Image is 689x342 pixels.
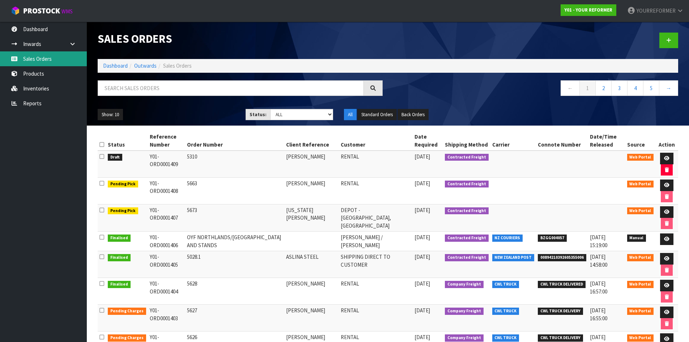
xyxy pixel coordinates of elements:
span: Company Freight [445,334,484,342]
th: Source [625,131,656,151]
span: [DATE] [414,307,430,314]
td: 5663 [185,178,284,204]
span: Company Freight [445,308,484,315]
td: OYF NORTHLANDS/[GEOGRAPHIC_DATA] AND STANDS [185,232,284,251]
td: 5627 [185,305,284,332]
td: RENTAL [339,178,413,204]
strong: Y01 - YOUR REFORMER [565,7,612,13]
td: 5628 [185,278,284,305]
td: Y01-ORD0001407 [148,204,185,232]
h1: Sales Orders [98,33,383,45]
a: → [659,80,678,96]
span: CWL TRUCK DELIVERY [538,308,583,315]
span: CWL TRUCK DELIVERED [538,281,586,288]
span: Sales Orders [163,62,192,69]
span: CWL TRUCK DELIVERY [538,334,583,342]
span: Web Portal [627,254,654,261]
a: 2 [595,80,612,96]
span: Contracted Freight [445,154,489,161]
small: WMS [61,8,73,15]
td: RENTAL [339,305,413,332]
span: [DATE] 15:19:00 [590,234,607,248]
button: All [344,109,357,121]
th: Date/Time Released [588,131,625,151]
a: 4 [627,80,643,96]
a: 1 [579,80,596,96]
td: [PERSON_NAME] [284,151,339,178]
td: 5673 [185,204,284,232]
span: BZGG004057 [538,235,567,242]
td: DEPOT - [GEOGRAPHIC_DATA], [GEOGRAPHIC_DATA] [339,204,413,232]
span: Contracted Freight [445,181,489,188]
th: Connote Number [536,131,588,151]
a: Outwards [134,62,157,69]
span: Web Portal [627,154,654,161]
span: [DATE] [414,180,430,187]
th: Shipping Method [443,131,490,151]
td: RENTAL [339,278,413,305]
span: CWL TRUCK [492,281,519,288]
span: Finalised [108,281,131,288]
td: [PERSON_NAME] [284,278,339,305]
span: [DATE] 16:55:00 [590,307,607,321]
span: Web Portal [627,334,654,342]
th: Action [655,131,678,151]
span: NEW ZEALAND POST [492,254,535,261]
td: Y01-ORD0001403 [148,305,185,332]
span: [DATE] [414,280,430,287]
td: 5310 [185,151,284,178]
span: CWL TRUCK [492,334,519,342]
strong: Status: [250,111,267,118]
th: Client Reference [284,131,339,151]
a: Dashboard [103,62,128,69]
span: Web Portal [627,281,654,288]
span: 00894210392605355006 [538,254,586,261]
td: [PERSON_NAME] / [PERSON_NAME] [339,232,413,251]
span: YOURREFORMER [637,7,676,14]
img: cube-alt.png [11,6,20,15]
span: [DATE] [414,207,430,214]
span: Web Portal [627,308,654,315]
a: 5 [643,80,659,96]
span: Pending Charges [108,308,146,315]
th: Status [106,131,148,151]
button: Standard Orders [357,109,397,121]
td: Y01-ORD0001405 [148,251,185,278]
span: [DATE] [414,253,430,260]
td: Y01-ORD0001409 [148,151,185,178]
th: Order Number [185,131,284,151]
span: Web Portal [627,207,654,215]
td: SHIPPING DIRECT TO CUSTOMER [339,251,413,278]
span: Company Freight [445,281,484,288]
button: Back Orders [397,109,429,121]
td: ASLINA STEEL [284,251,339,278]
span: Pending Pick [108,207,138,215]
td: Y01-ORD0001404 [148,278,185,305]
th: Reference Number [148,131,185,151]
td: [US_STATE][PERSON_NAME] [284,204,339,232]
a: ← [561,80,580,96]
td: Y01-ORD0001408 [148,178,185,204]
span: Contracted Freight [445,207,489,215]
span: CWL TRUCK [492,308,519,315]
td: [PERSON_NAME] [284,178,339,204]
span: Draft [108,154,122,161]
th: Carrier [490,131,536,151]
span: Pending Pick [108,181,138,188]
td: [PERSON_NAME] [284,305,339,332]
span: Manual [627,235,646,242]
span: [DATE] [414,153,430,160]
td: 5028.1 [185,251,284,278]
td: Y01-ORD0001406 [148,232,185,251]
span: Pending Charges [108,334,146,342]
th: Date Required [413,131,443,151]
td: RENTAL [339,151,413,178]
input: Search sales orders [98,80,364,96]
span: [DATE] 16:57:00 [590,280,607,295]
th: Customer [339,131,413,151]
span: Web Portal [627,181,654,188]
span: Finalised [108,235,131,242]
span: [DATE] 14:58:00 [590,253,607,268]
nav: Page navigation [394,80,679,98]
span: [DATE] [414,334,430,341]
